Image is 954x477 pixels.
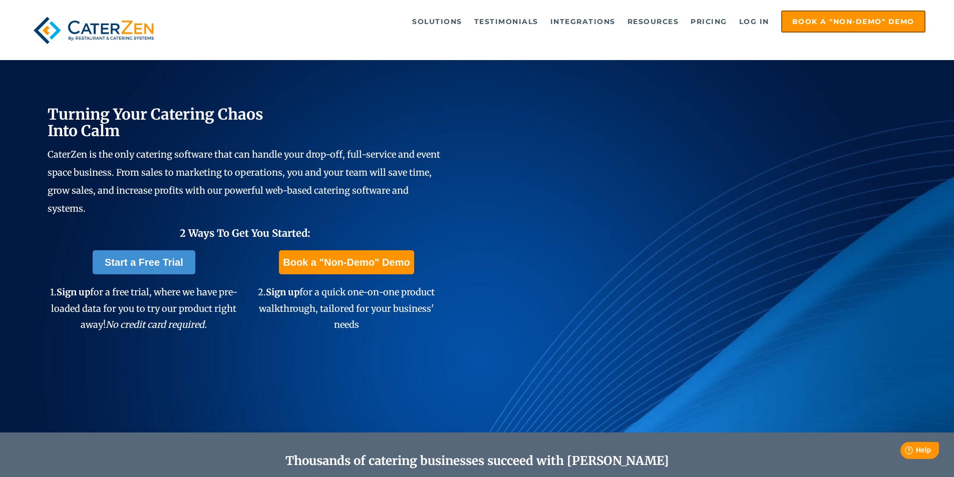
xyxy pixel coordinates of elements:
[96,454,859,468] h2: Thousands of catering businesses succeed with [PERSON_NAME]
[93,250,195,274] a: Start a Free Trial
[180,227,310,239] span: 2 Ways To Get You Started:
[781,11,925,33] a: Book a "Non-Demo" Demo
[29,11,159,50] img: caterzen
[48,149,440,214] span: CaterZen is the only catering software that can handle your drop-off, full-service and event spac...
[734,12,774,32] a: Log in
[182,11,925,33] div: Navigation Menu
[469,12,543,32] a: Testimonials
[865,438,943,466] iframe: Help widget launcher
[279,250,414,274] a: Book a "Non-Demo" Demo
[106,319,207,330] em: No credit card required.
[686,12,732,32] a: Pricing
[258,286,435,330] span: 2. for a quick one-on-one product walkthrough, tailored for your business' needs
[407,12,467,32] a: Solutions
[545,12,620,32] a: Integrations
[266,286,299,298] span: Sign up
[50,286,237,330] span: 1. for a free trial, where we have pre-loaded data for you to try our product right away!
[48,105,263,140] span: Turning Your Catering Chaos Into Calm
[622,12,684,32] a: Resources
[57,286,90,298] span: Sign up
